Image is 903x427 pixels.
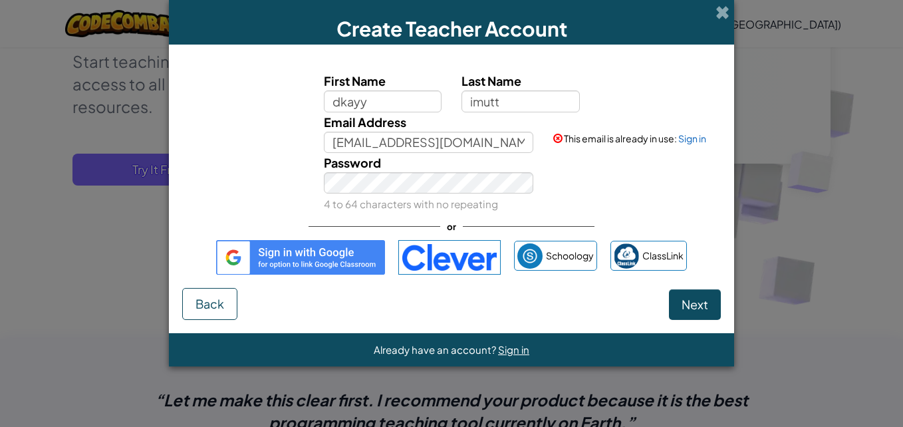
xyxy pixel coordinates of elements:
img: schoology.png [517,243,543,269]
span: Back [195,296,224,311]
span: ClassLink [642,246,684,265]
span: First Name [324,73,386,88]
span: Already have an account? [374,343,498,356]
span: Schoology [546,246,594,265]
span: Next [682,297,708,312]
a: Sign in [678,132,706,144]
img: clever-logo-blue.png [398,240,501,275]
small: 4 to 64 characters with no repeating [324,198,498,210]
span: This email is already in use: [564,132,677,144]
span: Create Teacher Account [336,16,567,41]
button: Next [669,289,721,320]
span: Email Address [324,114,406,130]
span: Last Name [461,73,521,88]
img: classlink-logo-small.png [614,243,639,269]
a: Sign in [498,343,529,356]
span: Password [324,155,381,170]
span: or [440,217,463,236]
button: Back [182,288,237,320]
img: gplus_sso_button2.svg [216,240,385,275]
